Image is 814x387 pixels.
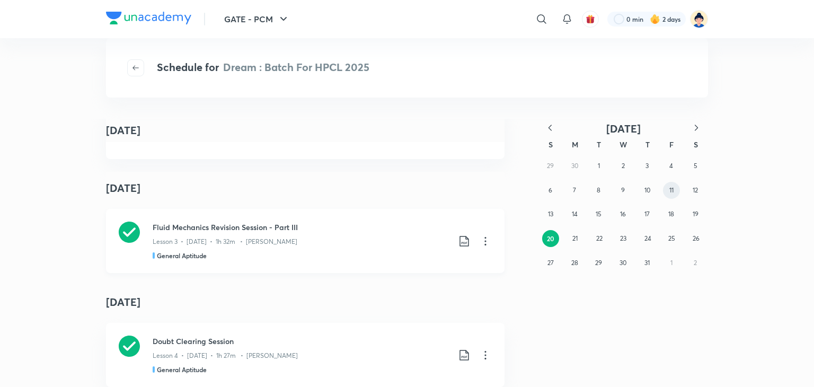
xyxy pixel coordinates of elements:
abbr: July 27, 2025 [547,259,554,267]
button: July 18, 2025 [663,206,680,223]
abbr: Friday [669,139,674,149]
abbr: July 29, 2025 [595,259,602,267]
abbr: July 28, 2025 [571,259,578,267]
button: July 31, 2025 [639,254,656,271]
button: July 11, 2025 [663,182,680,199]
abbr: July 31, 2025 [644,259,650,267]
abbr: Sunday [548,139,553,149]
abbr: July 2, 2025 [622,162,625,170]
h4: [DATE] [106,122,140,138]
button: July 10, 2025 [639,182,656,199]
button: July 14, 2025 [566,206,583,223]
p: Lesson 3 • [DATE] • 1h 32m • [PERSON_NAME] [153,237,297,247]
abbr: July 9, 2025 [621,186,625,194]
img: streak [650,14,660,24]
h5: General Aptitude [157,251,207,260]
img: avatar [586,14,595,24]
button: July 2, 2025 [615,157,632,174]
abbr: July 25, 2025 [668,234,675,242]
button: July 4, 2025 [663,157,680,174]
button: July 22, 2025 [591,230,608,247]
span: Dream : Batch For HPCL 2025 [223,60,369,74]
img: Mohit [690,10,708,28]
abbr: Wednesday [620,139,627,149]
abbr: July 18, 2025 [668,210,674,218]
button: July 26, 2025 [687,230,704,247]
button: July 9, 2025 [615,182,632,199]
a: Fluid Mechanics Revision Session - Part IIILesson 3 • [DATE] • 1h 32m • [PERSON_NAME]General Apti... [106,209,505,273]
button: July 23, 2025 [615,230,632,247]
button: July 17, 2025 [639,206,656,223]
button: July 30, 2025 [615,254,632,271]
button: July 20, 2025 [542,230,559,247]
button: [DATE] [562,122,685,135]
h4: [DATE] [106,172,505,205]
abbr: Saturday [694,139,698,149]
h3: Fluid Mechanics Revision Session - Part III [153,222,449,233]
button: July 25, 2025 [663,230,680,247]
button: GATE - PCM [218,8,296,30]
abbr: July 19, 2025 [693,210,698,218]
abbr: July 5, 2025 [694,162,697,170]
span: [DATE] [606,121,641,136]
h5: General Aptitude [157,365,207,374]
abbr: July 8, 2025 [597,186,600,194]
abbr: July 17, 2025 [644,210,650,218]
button: July 1, 2025 [590,157,607,174]
abbr: July 11, 2025 [669,186,674,194]
abbr: July 26, 2025 [693,234,700,242]
h3: Doubt Clearing Session [153,336,449,347]
abbr: July 15, 2025 [596,210,601,218]
a: Company Logo [106,12,191,27]
abbr: July 22, 2025 [596,234,603,242]
button: July 21, 2025 [567,230,583,247]
button: July 3, 2025 [639,157,656,174]
button: July 28, 2025 [566,254,583,271]
abbr: July 6, 2025 [548,186,552,194]
button: July 16, 2025 [615,206,632,223]
img: Company Logo [106,12,191,24]
h4: [DATE] [106,286,505,319]
abbr: July 1, 2025 [598,162,600,170]
a: Doubt Clearing SessionLesson 4 • [DATE] • 1h 27m • [PERSON_NAME]General Aptitude [106,323,505,387]
abbr: July 24, 2025 [644,234,651,242]
abbr: July 30, 2025 [620,259,626,267]
abbr: July 21, 2025 [572,234,578,242]
button: July 29, 2025 [590,254,607,271]
button: July 13, 2025 [542,206,559,223]
abbr: July 10, 2025 [644,186,650,194]
button: July 12, 2025 [687,182,704,199]
button: July 6, 2025 [542,182,559,199]
h4: Schedule for [157,59,369,76]
abbr: Tuesday [597,139,601,149]
button: July 8, 2025 [590,182,607,199]
button: July 19, 2025 [687,206,704,223]
p: Lesson 4 • [DATE] • 1h 27m • [PERSON_NAME] [153,351,298,360]
abbr: July 3, 2025 [645,162,649,170]
button: July 5, 2025 [687,157,704,174]
button: July 24, 2025 [639,230,656,247]
abbr: Thursday [645,139,650,149]
abbr: July 16, 2025 [620,210,626,218]
abbr: July 20, 2025 [547,234,554,243]
abbr: July 13, 2025 [548,210,553,218]
abbr: July 12, 2025 [693,186,698,194]
abbr: July 4, 2025 [669,162,673,170]
abbr: July 14, 2025 [572,210,578,218]
abbr: July 23, 2025 [620,234,626,242]
button: July 7, 2025 [566,182,583,199]
button: July 15, 2025 [590,206,607,223]
button: avatar [582,11,599,28]
abbr: July 7, 2025 [573,186,576,194]
abbr: Monday [572,139,578,149]
button: July 27, 2025 [542,254,559,271]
